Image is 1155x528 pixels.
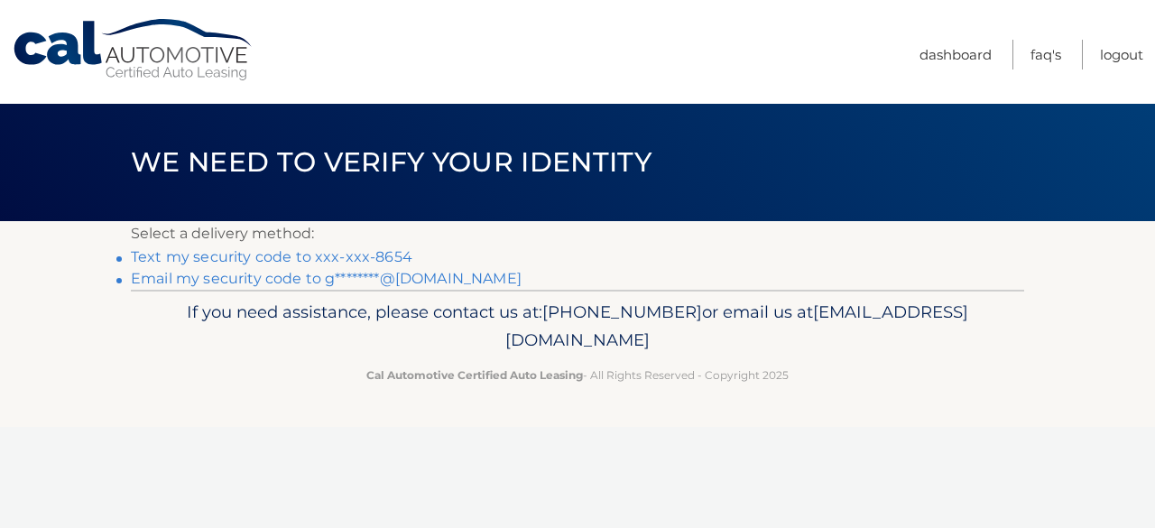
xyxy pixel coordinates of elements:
[143,366,1012,384] p: - All Rights Reserved - Copyright 2025
[143,298,1012,356] p: If you need assistance, please contact us at: or email us at
[1100,40,1143,69] a: Logout
[131,145,651,179] span: We need to verify your identity
[919,40,992,69] a: Dashboard
[1030,40,1061,69] a: FAQ's
[131,248,412,265] a: Text my security code to xxx-xxx-8654
[542,301,702,322] span: [PHONE_NUMBER]
[12,18,255,82] a: Cal Automotive
[366,368,583,382] strong: Cal Automotive Certified Auto Leasing
[131,270,522,287] a: Email my security code to g********@[DOMAIN_NAME]
[131,221,1024,246] p: Select a delivery method:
